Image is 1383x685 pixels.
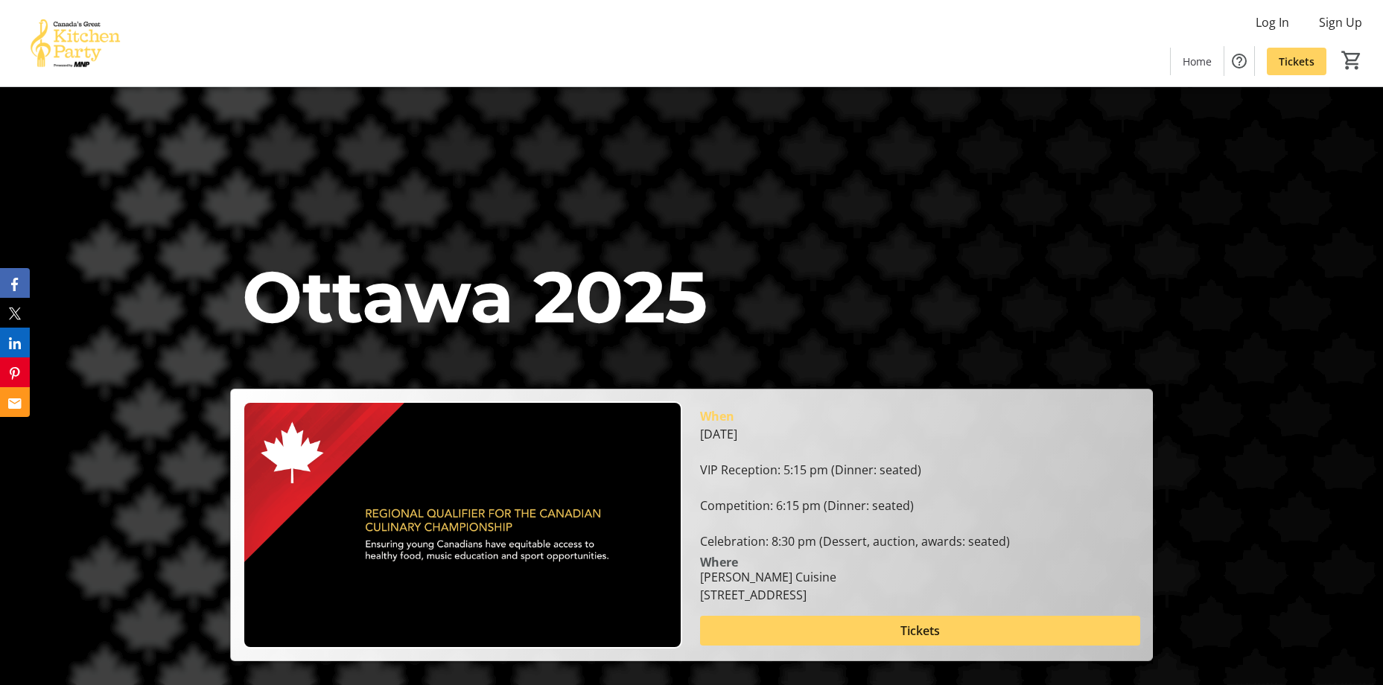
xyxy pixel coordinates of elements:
[700,556,738,568] div: Where
[1319,13,1362,31] span: Sign Up
[700,616,1139,646] button: Tickets
[1279,54,1314,69] span: Tickets
[242,253,708,340] span: Ottawa 2025
[900,622,940,640] span: Tickets
[243,401,682,649] img: Campaign CTA Media Photo
[1256,13,1289,31] span: Log In
[1267,48,1326,75] a: Tickets
[1307,10,1374,34] button: Sign Up
[1244,10,1301,34] button: Log In
[700,568,836,586] div: [PERSON_NAME] Cuisine
[700,407,734,425] div: When
[1224,46,1254,76] button: Help
[700,425,1139,550] div: [DATE] VIP Reception: 5:15 pm (Dinner: seated) Competition: 6:15 pm (Dinner: seated) Celebration:...
[700,586,836,604] div: [STREET_ADDRESS]
[1183,54,1212,69] span: Home
[9,6,142,80] img: Canada’s Great Kitchen Party's Logo
[1171,48,1224,75] a: Home
[1338,47,1365,74] button: Cart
